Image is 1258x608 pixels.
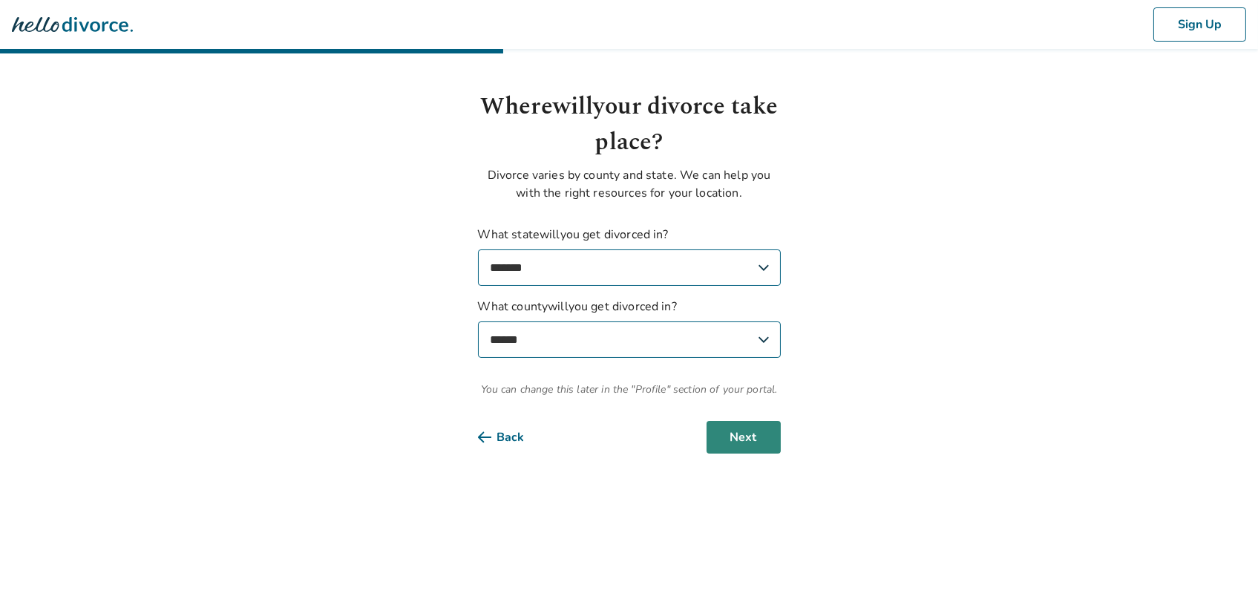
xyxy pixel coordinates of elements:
[1184,537,1258,608] iframe: Chat Widget
[478,382,781,397] span: You can change this later in the "Profile" section of your portal.
[478,421,548,454] button: Back
[707,421,781,454] button: Next
[478,226,781,286] label: What state will you get divorced in?
[478,89,781,160] h1: Where will your divorce take place?
[478,249,781,286] select: What statewillyou get divorced in?
[1153,7,1246,42] button: Sign Up
[478,321,781,358] select: What countywillyou get divorced in?
[478,166,781,202] p: Divorce varies by county and state. We can help you with the right resources for your location.
[478,298,781,358] label: What county will you get divorced in?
